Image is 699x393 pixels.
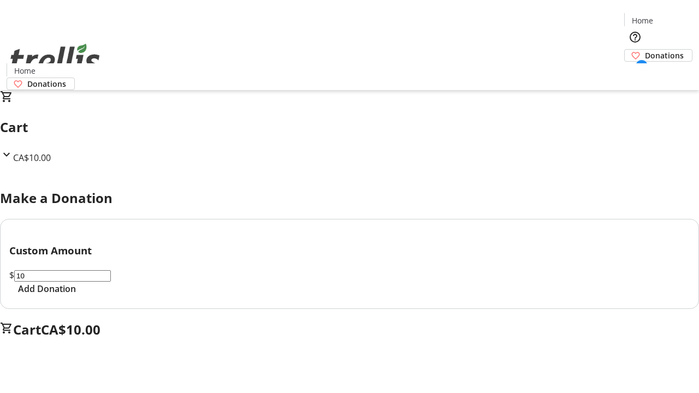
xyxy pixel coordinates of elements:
[9,269,14,281] span: $
[624,26,646,48] button: Help
[13,152,51,164] span: CA$10.00
[632,15,653,26] span: Home
[645,50,684,61] span: Donations
[9,243,690,258] h3: Custom Amount
[41,320,100,338] span: CA$10.00
[625,15,660,26] a: Home
[9,282,85,295] button: Add Donation
[27,78,66,90] span: Donations
[14,65,35,76] span: Home
[7,65,42,76] a: Home
[14,270,111,282] input: Donation Amount
[624,49,692,62] a: Donations
[7,78,75,90] a: Donations
[624,62,646,84] button: Cart
[7,32,104,86] img: Orient E2E Organization NDn1EePXOM's Logo
[18,282,76,295] span: Add Donation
